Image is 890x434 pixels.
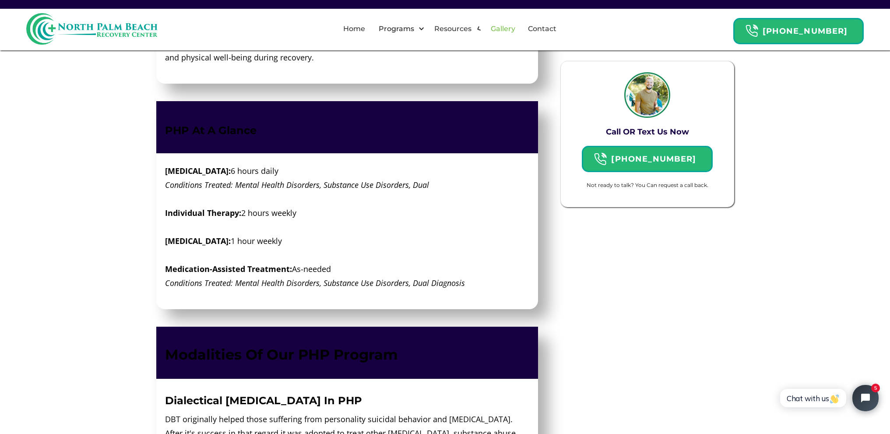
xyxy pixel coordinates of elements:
[165,166,231,176] strong: [MEDICAL_DATA]:
[165,346,398,363] strong: Modalities of Our PHP Program
[427,15,484,43] div: Resources
[165,394,362,407] strong: Dialectical [MEDICAL_DATA] In PHP
[523,15,562,43] a: Contact
[582,127,712,137] h3: Call OR Text Us Now
[582,141,712,172] a: Header Calendar Icons[PHONE_NUMBER]
[611,154,696,164] strong: [PHONE_NUMBER]
[165,180,429,190] em: Conditions Treated: Mental Health Disorders, Substance Use Disorders, Dual ‍
[165,208,241,218] strong: Individual Therapy:
[582,181,712,194] form: Specific Campaign
[432,24,474,34] div: Resources
[165,164,529,290] p: 6 hours daily 2 hours weekly 1 hour weekly As-needed
[338,15,370,43] a: Home
[733,14,864,44] a: Header Calendar Icons[PHONE_NUMBER]
[594,152,607,166] img: Header Calendar Icons
[485,15,521,43] a: Gallery
[770,378,886,419] iframe: Tidio Chat
[376,24,416,34] div: Programs
[763,26,848,36] strong: [PHONE_NUMBER]
[371,15,427,43] div: Programs
[165,236,231,246] strong: [MEDICAL_DATA]:
[165,264,292,274] strong: Medication-Assisted Treatment:
[165,124,257,137] strong: PHP At a Glance
[165,278,465,288] em: Conditions Treated: Mental Health Disorders, Substance Use Disorders, Dual Diagnosis
[745,24,758,38] img: Header Calendar Icons
[587,181,708,190] div: Not ready to talk? You Can request a call back.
